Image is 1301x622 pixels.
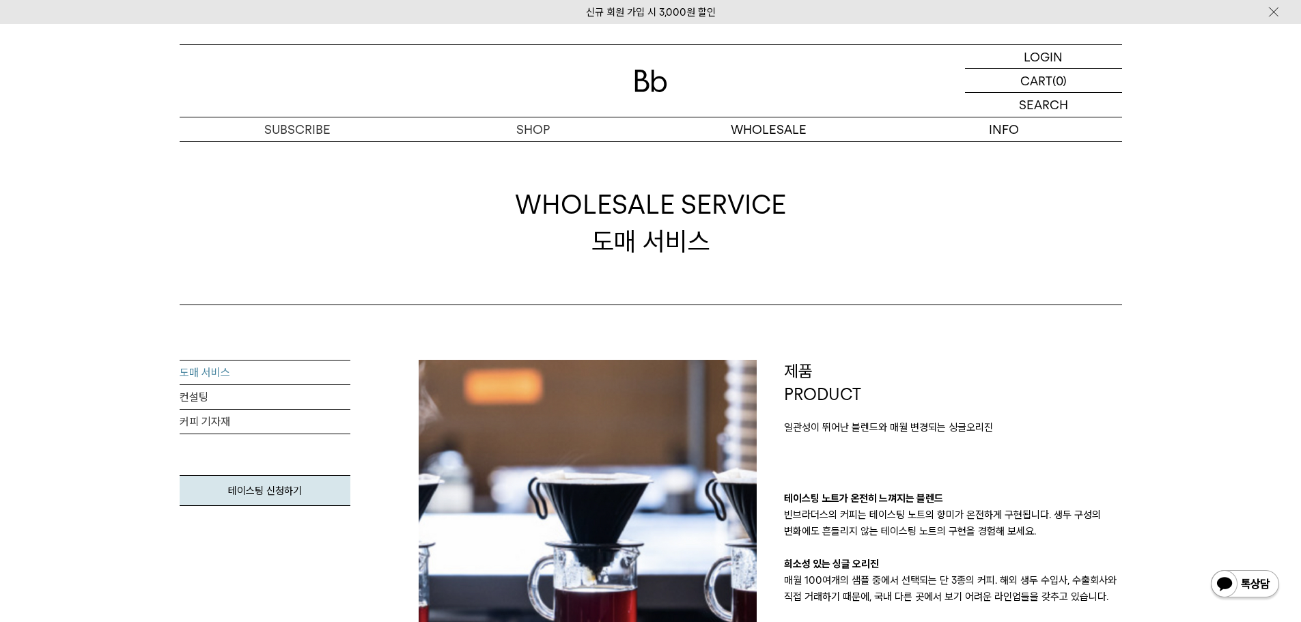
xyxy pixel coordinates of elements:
p: WHOLESALE [651,117,886,141]
p: (0) [1052,69,1067,92]
p: 희소성 있는 싱글 오리진 [784,556,1122,572]
p: 테이스팅 노트가 온전히 느껴지는 블렌드 [784,490,1122,507]
p: CART [1020,69,1052,92]
p: 일관성이 뛰어난 블렌드와 매월 변경되는 싱글오리진 [784,419,1122,436]
p: 매월 100여개의 샘플 중에서 선택되는 단 3종의 커피. 해외 생두 수입사, 수출회사와 직접 거래하기 때문에, 국내 다른 곳에서 보기 어려운 라인업들을 갖추고 있습니다. [784,572,1122,605]
a: 커피 기자재 [180,410,350,434]
img: 로고 [634,70,667,92]
a: 신규 회원 가입 시 3,000원 할인 [586,6,716,18]
a: SUBSCRIBE [180,117,415,141]
div: 도매 서비스 [515,186,786,259]
span: WHOLESALE SERVICE [515,186,786,223]
p: LOGIN [1024,45,1063,68]
p: 제품 PRODUCT [784,360,1122,406]
a: SHOP [415,117,651,141]
img: 카카오톡 채널 1:1 채팅 버튼 [1209,569,1281,602]
p: SEARCH [1019,93,1068,117]
a: 테이스팅 신청하기 [180,475,350,506]
a: LOGIN [965,45,1122,69]
p: 빈브라더스의 커피는 테이스팅 노트의 향미가 온전하게 구현됩니다. 생두 구성의 변화에도 흔들리지 않는 테이스팅 노트의 구현을 경험해 보세요. [784,507,1122,539]
a: CART (0) [965,69,1122,93]
p: INFO [886,117,1122,141]
a: 도매 서비스 [180,361,350,385]
a: 컨설팅 [180,385,350,410]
